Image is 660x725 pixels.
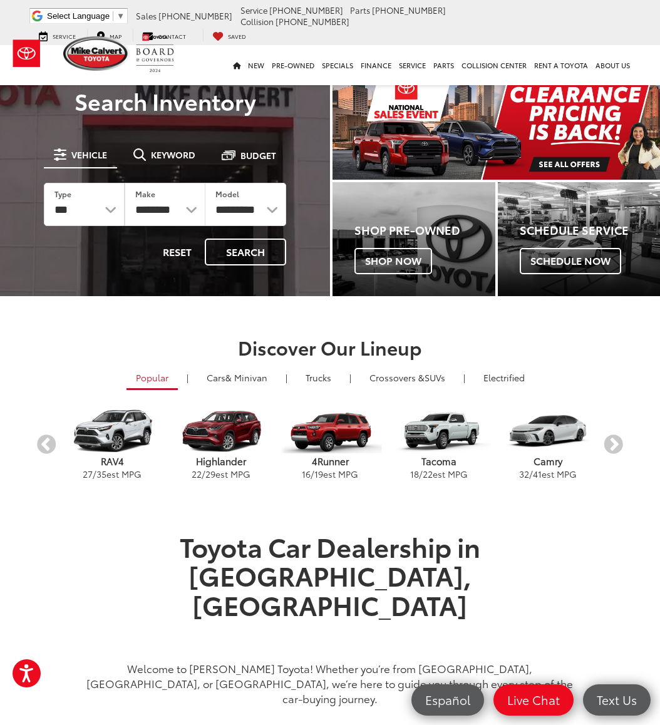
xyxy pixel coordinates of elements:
aside: carousel [36,399,624,491]
a: Select Language​ [47,11,125,21]
a: Collision Center [458,45,530,85]
p: / est MPG [384,468,493,480]
a: About Us [592,45,634,85]
p: 4Runner [276,455,384,468]
span: Budget [240,151,276,160]
span: 29 [205,468,215,480]
span: Map [110,32,121,40]
span: 32 [519,468,529,480]
span: 27 [83,468,93,480]
a: Service [29,29,85,41]
section: Carousel section with vehicle pictures - may contain disclaimers. [333,75,660,180]
span: [PHONE_NUMBER] [372,4,446,16]
p: RAV4 [58,455,167,468]
h1: Toyota Car Dealership in [GEOGRAPHIC_DATA], [GEOGRAPHIC_DATA] [86,532,574,647]
a: Español [411,684,484,716]
p: Welcome to [PERSON_NAME] Toyota! Whether you’re from [GEOGRAPHIC_DATA], [GEOGRAPHIC_DATA], or [GE... [86,661,574,706]
a: Map [87,29,131,41]
span: Select Language [47,11,110,21]
a: Contact [133,29,195,41]
span: Schedule Now [520,248,621,274]
span: 16 [302,468,311,480]
a: Popular [126,367,178,390]
span: Vehicle [71,150,107,159]
label: Make [135,188,155,199]
button: Next [602,434,624,456]
a: Shop Pre-Owned Shop Now [333,182,495,296]
div: carousel slide number 1 of 1 [333,75,660,180]
p: Camry [493,455,602,468]
a: My Saved Vehicles [203,29,255,41]
a: Rent a Toyota [530,45,592,85]
span: Service [240,4,267,16]
a: Cars [197,367,277,388]
span: 35 [96,468,106,480]
img: Toyota 4Runner [278,409,381,453]
h3: Search Inventory [26,88,304,113]
a: Text Us [583,684,651,716]
a: Home [229,45,244,85]
li: | [282,371,291,384]
img: Toyota Camry [496,409,599,453]
li: | [183,371,192,384]
button: Reset [152,239,202,265]
li: | [460,371,468,384]
h2: Discover Our Lineup [36,337,624,357]
img: Toyota Highlander [169,409,272,453]
span: & Minivan [225,371,267,384]
a: Parts [430,45,458,85]
a: Pre-Owned [268,45,318,85]
span: Keyword [151,150,195,159]
p: / est MPG [167,468,276,480]
a: Live Chat [493,684,574,716]
button: Search [205,239,286,265]
span: Shop Now [354,248,432,274]
label: Model [215,188,239,199]
span: Parts [350,4,370,16]
p: / est MPG [493,468,602,480]
a: New [244,45,268,85]
span: 41 [533,468,542,480]
span: Español [419,692,477,707]
a: Electrified [474,367,534,388]
img: Toyota [3,33,50,74]
img: Mike Calvert Toyota [63,36,130,71]
p: Tacoma [384,455,493,468]
li: | [346,371,354,384]
img: Clearance Pricing Is Back [333,75,660,180]
div: Toyota [333,182,495,296]
img: Toyota RAV4 [60,409,163,453]
a: Service [395,45,430,85]
span: Collision [240,16,274,27]
button: Previous [36,434,58,456]
span: [PHONE_NUMBER] [269,4,343,16]
span: [PHONE_NUMBER] [158,10,232,21]
h4: Shop Pre-Owned [354,224,495,237]
span: Text Us [590,692,643,707]
p: / est MPG [58,468,167,480]
span: 18 [410,468,419,480]
span: 22 [423,468,433,480]
img: Toyota Tacoma [387,409,490,453]
span: [PHONE_NUMBER] [276,16,349,27]
p: / est MPG [276,468,384,480]
span: 22 [192,468,202,480]
span: Service [53,32,76,40]
span: Contact [158,32,186,40]
span: 19 [314,468,323,480]
a: SUVs [360,367,455,388]
span: Saved [228,32,246,40]
span: Live Chat [501,692,566,707]
span: ▼ [116,11,125,21]
a: Finance [357,45,395,85]
span: Crossovers & [369,371,425,384]
p: Highlander [167,455,276,468]
label: Type [54,188,71,199]
span: Sales [136,10,157,21]
a: Specials [318,45,357,85]
a: Trucks [296,367,341,388]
